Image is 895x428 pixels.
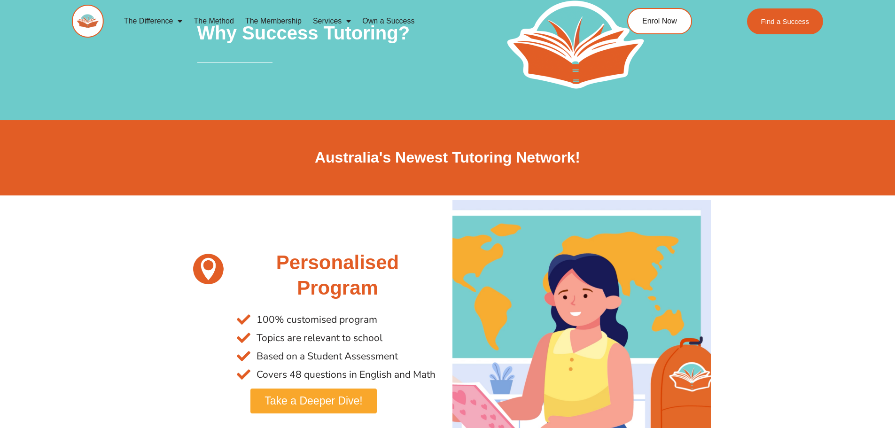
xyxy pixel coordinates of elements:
[185,148,711,168] h2: Australia's Newest Tutoring Network!
[254,329,382,347] span: Topics are relevant to school
[627,8,692,34] a: Enrol Now
[254,366,436,384] span: Covers 48 questions in English and Math
[761,18,809,25] span: Find a Success
[250,389,376,413] a: Take a Deeper Dive!
[357,10,420,32] a: Own a Success
[642,17,677,25] span: Enrol Now
[118,10,188,32] a: The Difference
[188,10,239,32] a: The Method
[254,347,398,366] span: Based on a Student Assessment
[307,10,357,32] a: Services
[240,10,307,32] a: The Membership
[254,311,377,329] span: 100% customised program
[118,10,584,32] nav: Menu
[237,250,438,301] h2: Personalised Program
[265,396,362,406] span: Take a Deeper Dive!
[747,8,824,34] a: Find a Success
